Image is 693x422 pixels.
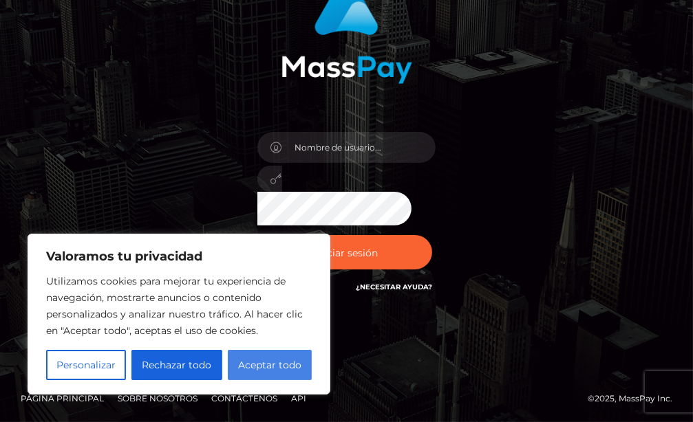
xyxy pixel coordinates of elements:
[46,350,126,380] button: Personalizar
[356,282,432,291] a: ¿Necesitar ayuda?
[286,388,312,409] a: API
[282,132,436,163] input: Nombre de usuario...
[291,393,306,403] font: API
[261,235,433,269] button: Iniciar sesión
[21,393,104,403] font: Página principal
[211,393,277,403] font: Contáctenos
[315,246,378,258] font: Iniciar sesión
[28,234,330,395] div: Valoramos tu privacidad
[15,388,109,409] a: Página principal
[46,275,303,337] font: Utilizamos cookies para mejorar tu experiencia de navegación, mostrarte anuncios o contenido pers...
[131,350,222,380] button: Rechazar todo
[206,388,283,409] a: Contáctenos
[46,249,202,264] font: Valoramos tu privacidad
[228,350,312,380] button: Aceptar todo
[238,359,301,371] font: Aceptar todo
[595,393,672,403] font: 2025, MassPay Inc.
[588,393,595,403] font: ©
[118,393,198,403] font: Sobre nosotros
[56,359,116,371] font: Personalizar
[112,388,203,409] a: Sobre nosotros
[142,359,211,371] font: Rechazar todo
